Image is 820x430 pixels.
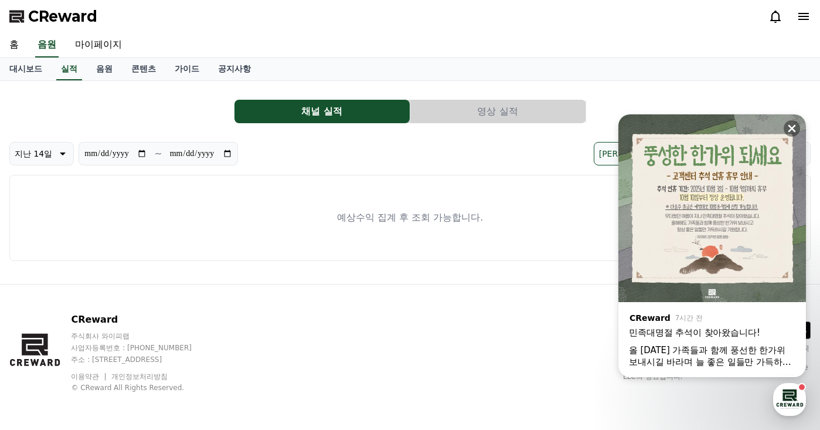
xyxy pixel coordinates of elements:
p: 주식회사 와이피랩 [71,331,214,341]
p: © CReward All Rights Reserved. [71,383,214,392]
a: 마이페이지 [66,33,131,57]
p: ~ [154,147,162,161]
a: 이용약관 [71,373,108,381]
a: 가이드 [165,58,209,80]
a: 콘텐츠 [122,58,165,80]
p: [PERSON_NAME] [599,145,667,162]
p: 지난 14일 [15,145,52,162]
a: 개인정보처리방침 [111,373,168,381]
a: 채널 실적 [234,100,410,123]
a: CReward [9,7,97,26]
a: 음원 [87,58,122,80]
button: 채널 실적 [234,100,410,123]
p: 예상수익 집계 후 조회 가능합니다. [337,211,483,225]
span: CReward [28,7,97,26]
p: CReward [71,313,214,327]
a: 실적 [56,58,82,80]
button: [PERSON_NAME] [594,142,689,165]
a: 공지사항 [209,58,260,80]
p: 사업자등록번호 : [PHONE_NUMBER] [71,343,214,353]
button: 영상 실적 [410,100,586,123]
a: 음원 [35,33,59,57]
button: 지난 14일 [9,142,74,165]
p: 주소 : [STREET_ADDRESS] [71,355,214,364]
